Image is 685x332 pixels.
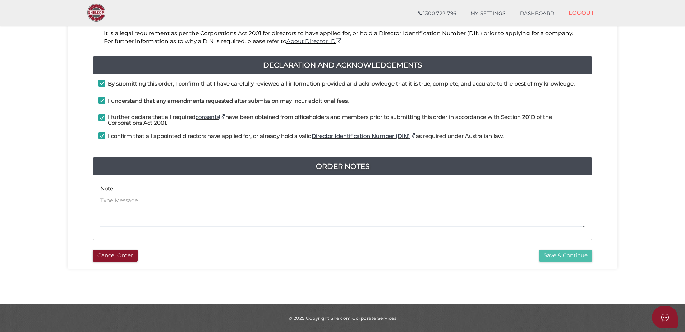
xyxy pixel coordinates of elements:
a: MY SETTINGS [463,6,513,21]
button: Save & Continue [539,250,592,262]
h4: I further declare that all required have been obtained from officeholders and members prior to su... [108,114,587,126]
div: © 2025 Copyright Shelcom Corporate Services [73,315,612,321]
a: 1300 722 796 [411,6,463,21]
button: Cancel Order [93,250,138,262]
h4: Note [100,186,113,192]
a: Order Notes [93,161,592,172]
a: About Director ID [286,38,342,45]
button: Open asap [652,306,678,328]
h4: Director ID [104,20,581,27]
a: DASHBOARD [513,6,562,21]
h4: I understand that any amendments requested after submission may incur additional fees. [108,98,349,104]
a: Director Identification Number (DIN) [312,133,416,139]
a: consents [196,114,225,120]
a: Declaration And Acknowledgements [93,59,592,71]
h4: I confirm that all appointed directors have applied for, or already hold a valid as required unde... [108,133,504,139]
a: LOGOUT [561,5,601,20]
h4: By submitting this order, I confirm that I have carefully reviewed all information provided and a... [108,81,575,87]
p: It is a legal requirement as per the Corporations Act 2001 for directors to have applied for, or ... [104,29,581,46]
